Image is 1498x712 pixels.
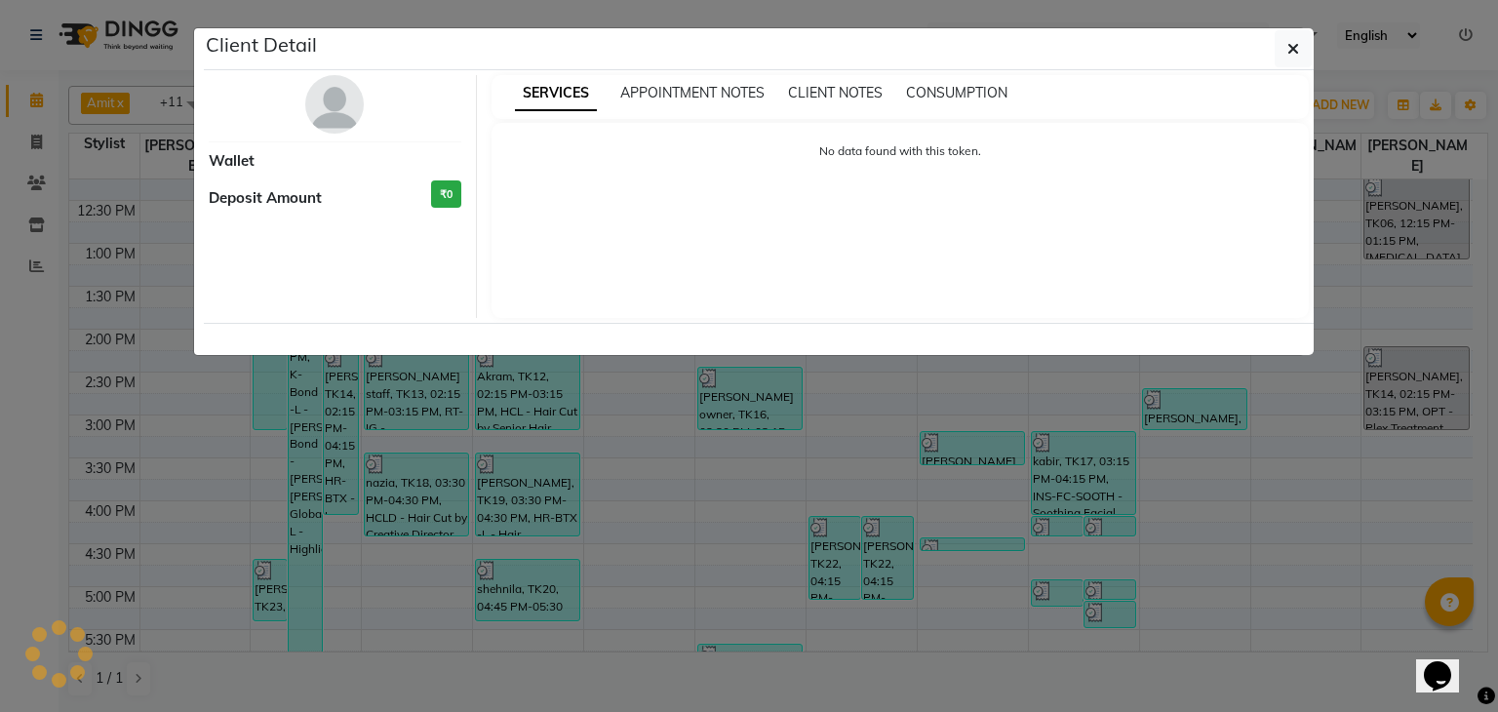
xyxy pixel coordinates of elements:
[906,84,1007,101] span: CONSUMPTION
[209,150,255,173] span: Wallet
[1416,634,1478,692] iframe: chat widget
[305,75,364,134] img: avatar
[788,84,883,101] span: CLIENT NOTES
[620,84,765,101] span: APPOINTMENT NOTES
[431,180,461,209] h3: ₹0
[511,142,1290,160] p: No data found with this token.
[209,187,322,210] span: Deposit Amount
[515,76,597,111] span: SERVICES
[206,30,317,59] h5: Client Detail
